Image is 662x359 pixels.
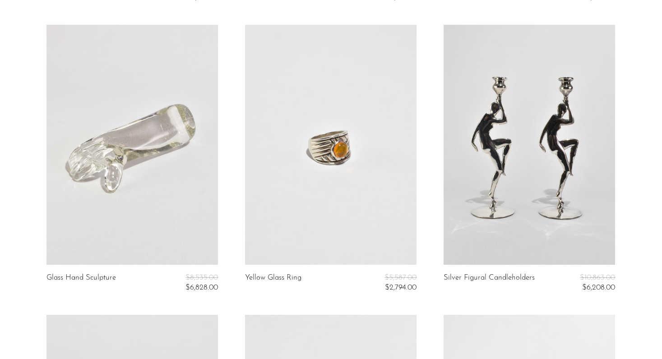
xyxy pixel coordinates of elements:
a: Silver Figural Candleholders [444,274,535,292]
a: Yellow Glass Ring [245,274,301,292]
span: $6,208.00 [582,284,615,291]
span: $2,794.00 [385,284,417,291]
span: $5,587.00 [384,274,417,281]
a: Glass Hand Sculpture [46,274,116,292]
span: $10,863.00 [580,274,615,281]
span: $6,828.00 [185,284,218,291]
span: $8,535.00 [185,274,218,281]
